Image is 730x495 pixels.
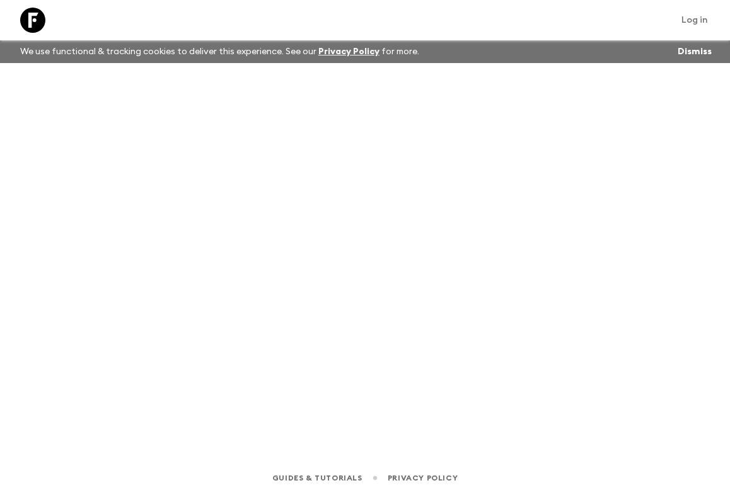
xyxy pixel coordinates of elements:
[675,43,715,61] button: Dismiss
[272,471,362,485] a: Guides & Tutorials
[318,47,379,56] a: Privacy Policy
[675,11,715,29] a: Log in
[388,471,458,485] a: Privacy Policy
[15,40,424,63] p: We use functional & tracking cookies to deliver this experience. See our for more.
